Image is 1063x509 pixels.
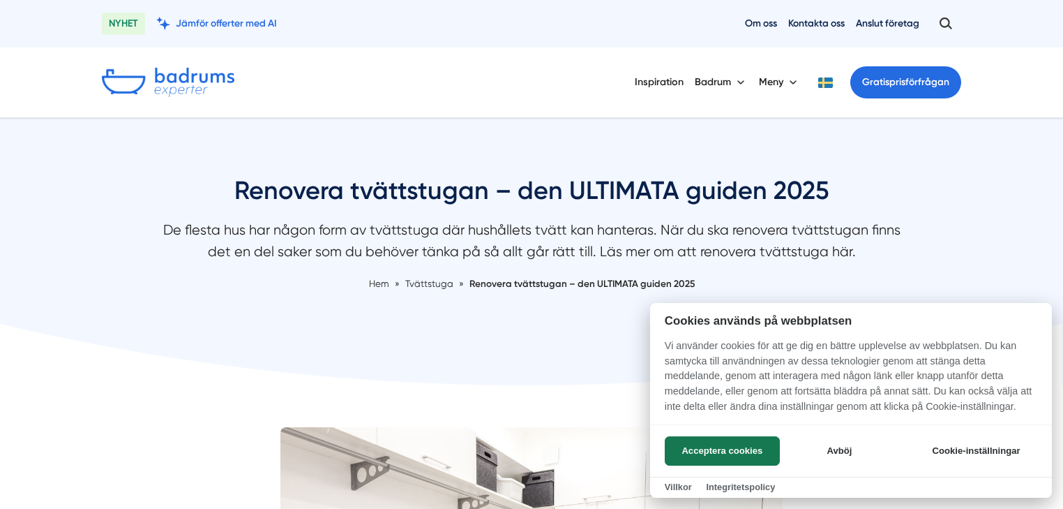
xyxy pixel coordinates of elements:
button: Acceptera cookies [665,436,780,466]
button: Avböj [784,436,895,466]
a: Villkor [665,482,692,492]
a: Integritetspolicy [706,482,775,492]
button: Cookie-inställningar [915,436,1037,466]
p: Vi använder cookies för att ge dig en bättre upplevelse av webbplatsen. Du kan samtycka till anvä... [650,339,1052,424]
h2: Cookies används på webbplatsen [650,314,1052,327]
